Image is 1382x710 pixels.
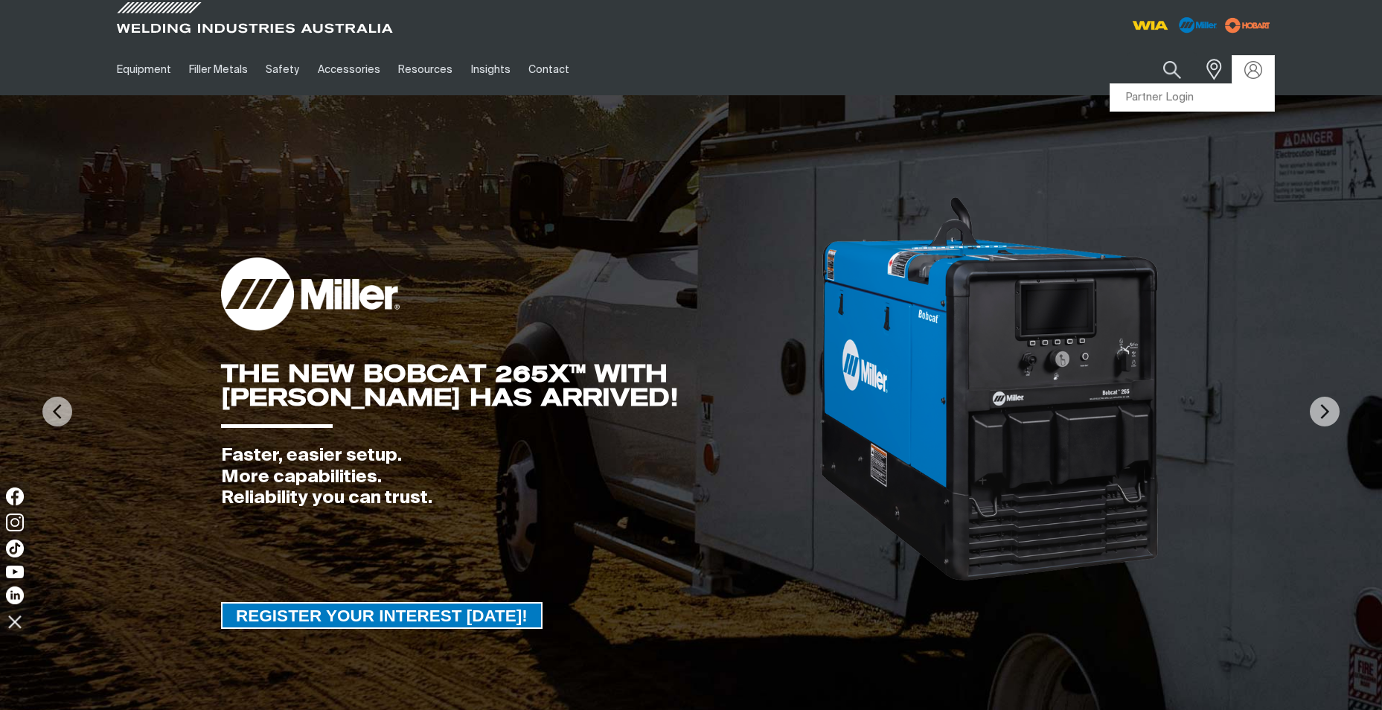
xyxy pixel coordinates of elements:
[223,602,541,629] span: REGISTER YOUR INTEREST [DATE]!
[1221,14,1275,36] img: miller
[1127,52,1197,87] input: Product name or item number...
[1147,52,1197,87] button: Search products
[42,397,72,426] img: PrevArrow
[108,44,983,95] nav: Main
[108,44,180,95] a: Equipment
[221,362,819,409] div: THE NEW BOBCAT 265X™ WITH [PERSON_NAME] HAS ARRIVED!
[180,44,257,95] a: Filler Metals
[221,445,819,509] div: Faster, easier setup. More capabilities. Reliability you can trust.
[6,487,24,505] img: Facebook
[6,514,24,531] img: Instagram
[461,44,519,95] a: Insights
[257,44,308,95] a: Safety
[6,540,24,557] img: TikTok
[1110,84,1274,112] a: Partner Login
[2,609,28,634] img: hide socials
[519,44,578,95] a: Contact
[6,566,24,578] img: YouTube
[309,44,389,95] a: Accessories
[221,602,543,629] a: REGISTER YOUR INTEREST TODAY!
[389,44,461,95] a: Resources
[6,586,24,604] img: LinkedIn
[1310,397,1340,426] img: NextArrow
